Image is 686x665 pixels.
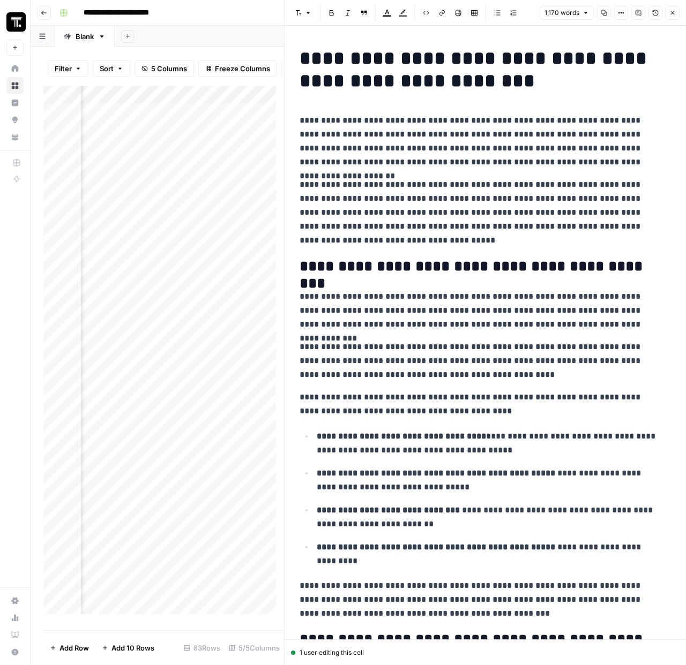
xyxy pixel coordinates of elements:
button: 5 Columns [135,60,194,77]
a: Your Data [6,129,24,146]
button: Add Row [43,639,95,656]
span: Filter [55,63,72,74]
a: Insights [6,94,24,111]
button: Help + Support [6,644,24,661]
a: Blank [55,26,115,47]
span: Sort [100,63,114,74]
button: 1,170 words [540,6,594,20]
a: Browse [6,77,24,94]
a: Usage [6,609,24,626]
div: 83 Rows [180,639,225,656]
span: Add 10 Rows [111,643,154,653]
button: Add 10 Rows [95,639,161,656]
button: Freeze Columns [198,60,277,77]
button: Workspace: Thoughtspot [6,9,24,35]
img: Thoughtspot Logo [6,12,26,32]
span: Add Row [59,643,89,653]
div: 5/5 Columns [225,639,284,656]
a: Home [6,60,24,77]
a: Opportunities [6,111,24,129]
span: Freeze Columns [215,63,270,74]
span: 5 Columns [151,63,187,74]
button: Sort [93,60,130,77]
div: 1 user editing this cell [291,648,680,658]
button: Filter [48,60,88,77]
a: Learning Hub [6,626,24,644]
a: Settings [6,592,24,609]
div: Blank [76,31,94,42]
span: 1,170 words [545,8,579,18]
